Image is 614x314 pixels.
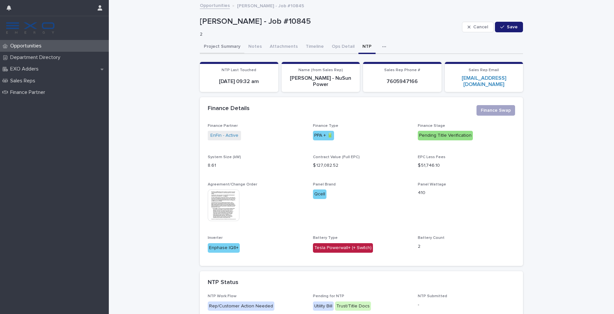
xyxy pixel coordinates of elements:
[208,155,241,159] span: System Size (kW)
[313,162,410,169] p: $ 127,082.52
[476,105,515,116] button: Finance Swap
[418,155,445,159] span: EPC Less Fees
[313,189,326,199] div: Qcell
[200,32,457,37] p: 2
[418,243,515,250] p: 2
[200,1,230,9] a: Opportunities
[418,183,446,186] span: Panel Wattage
[313,124,338,128] span: Finance Type
[8,43,47,49] p: Opportunities
[462,75,506,87] a: [EMAIL_ADDRESS][DOMAIN_NAME]
[298,68,343,72] span: Name (from Sales Rep)
[200,40,244,54] button: Project Summary
[208,105,250,112] h2: Finance Details
[210,132,238,139] a: EnFin - Active
[418,189,515,196] p: 410
[335,301,371,311] div: Trust/Title Docs
[313,236,338,240] span: Battery Type
[208,236,223,240] span: Inverter
[313,183,336,186] span: Panel Brand
[507,25,518,29] span: Save
[418,131,473,140] div: Pending Title Verification
[208,183,257,186] span: Agreement/Change Order
[473,25,488,29] span: Cancel
[266,40,302,54] button: Attachments
[8,54,66,61] p: Department Directory
[495,22,523,32] button: Save
[8,78,41,84] p: Sales Reps
[237,2,304,9] p: [PERSON_NAME] - Job #10845
[8,89,50,96] p: Finance Partner
[418,294,447,298] span: NTP Submitted
[8,66,44,72] p: EXO Adders
[208,124,238,128] span: Finance Partner
[313,294,344,298] span: Pending for NTP
[244,40,266,54] button: Notes
[204,78,274,85] p: [DATE] 09:32 am
[328,40,358,54] button: Ops Detail
[313,155,360,159] span: Contract Value (Full EPC)
[5,21,55,35] img: FKS5r6ZBThi8E5hshIGi
[313,301,334,311] div: Utility Bill
[418,162,515,169] p: $ 51,746.10
[208,162,305,169] p: 8.61
[418,236,445,240] span: Battery Count
[481,107,511,114] span: Finance Swap
[469,68,499,72] span: Sales Rep Email
[208,294,236,298] span: NTP Work Flow
[200,17,459,26] p: [PERSON_NAME] - Job #10845
[208,279,238,286] h2: NTP Status
[313,243,373,253] div: Tesla Powerwall+ (+ Switch)
[367,78,438,85] p: 7605947166
[313,131,334,140] div: PPA + 🔋
[208,243,240,253] div: Enphase IQ8+
[222,68,256,72] span: NTP Last Touched
[286,75,356,88] p: [PERSON_NAME] - NuSun Power
[462,22,494,32] button: Cancel
[418,301,515,308] p: -
[418,124,445,128] span: Finance Stage
[208,301,274,311] div: Rep/Customer Action Needed
[358,40,376,54] button: NTP
[302,40,328,54] button: Timeline
[384,68,420,72] span: Sales Rep Phone #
